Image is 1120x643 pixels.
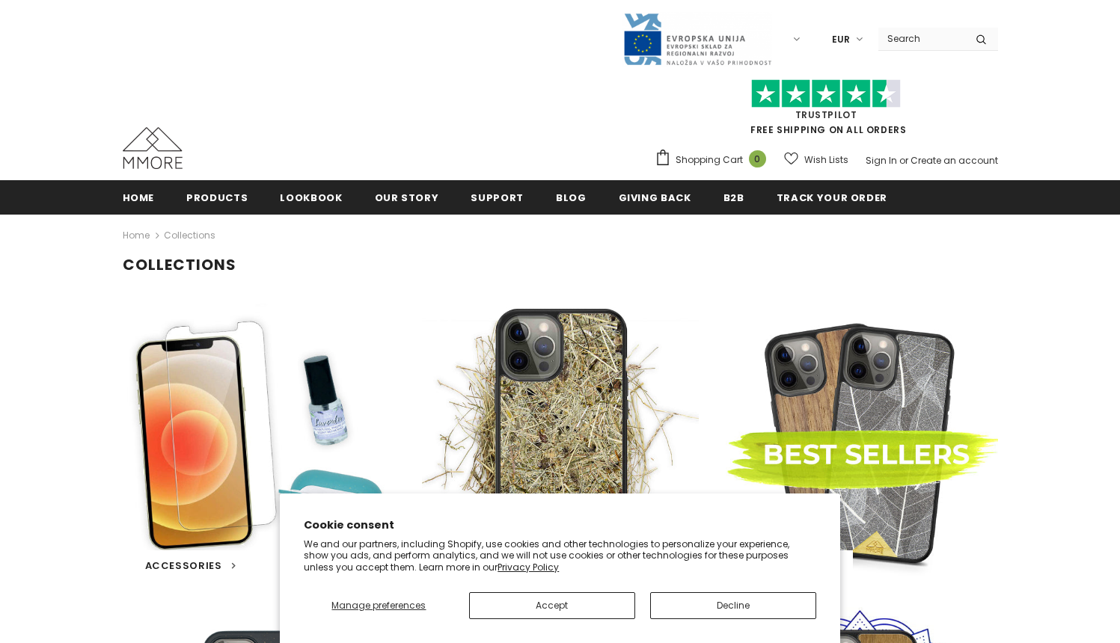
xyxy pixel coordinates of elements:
a: support [471,180,524,214]
a: Privacy Policy [498,561,559,573]
span: or [899,154,908,167]
span: Our Story [375,191,439,205]
a: B2B [723,180,744,214]
a: Lookbook [280,180,342,214]
span: 0 [749,150,766,167]
a: Giving back [619,180,691,214]
span: Giving back [619,191,691,205]
span: Shopping Cart [676,153,743,167]
span: FREE SHIPPING ON ALL ORDERS [655,86,998,136]
span: Accessories [145,559,222,573]
span: Products [186,191,248,205]
img: Javni Razpis [622,12,772,67]
a: Our Story [375,180,439,214]
button: Manage preferences [304,592,453,619]
a: Javni Razpis [622,32,772,45]
a: Trustpilot [795,108,857,121]
span: Collections [164,227,215,244]
a: Products [186,180,248,214]
h1: Collections [123,256,998,274]
img: Trust Pilot Stars [751,79,901,108]
button: Decline [650,592,816,619]
img: MMORE Cases [123,127,183,169]
a: Blog [556,180,587,214]
span: Track your order [777,191,887,205]
a: Sign In [866,154,897,167]
a: Accessories [145,559,236,573]
h2: Cookie consent [304,517,816,533]
span: Lookbook [280,191,342,205]
span: Wish Lists [804,153,848,167]
a: Shopping Cart 0 [655,149,774,171]
a: Track your order [777,180,887,214]
span: B2B [723,191,744,205]
span: Home [123,191,155,205]
p: We and our partners, including Shopify, use cookies and other technologies to personalize your ex... [304,538,816,573]
a: Create an account [911,154,998,167]
span: EUR [832,32,850,47]
input: Search Site [878,28,964,49]
span: support [471,191,524,205]
span: Blog [556,191,587,205]
a: Wish Lists [784,147,848,173]
button: Accept [469,592,635,619]
a: Home [123,180,155,214]
span: Manage preferences [331,599,426,612]
a: Home [123,227,150,244]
